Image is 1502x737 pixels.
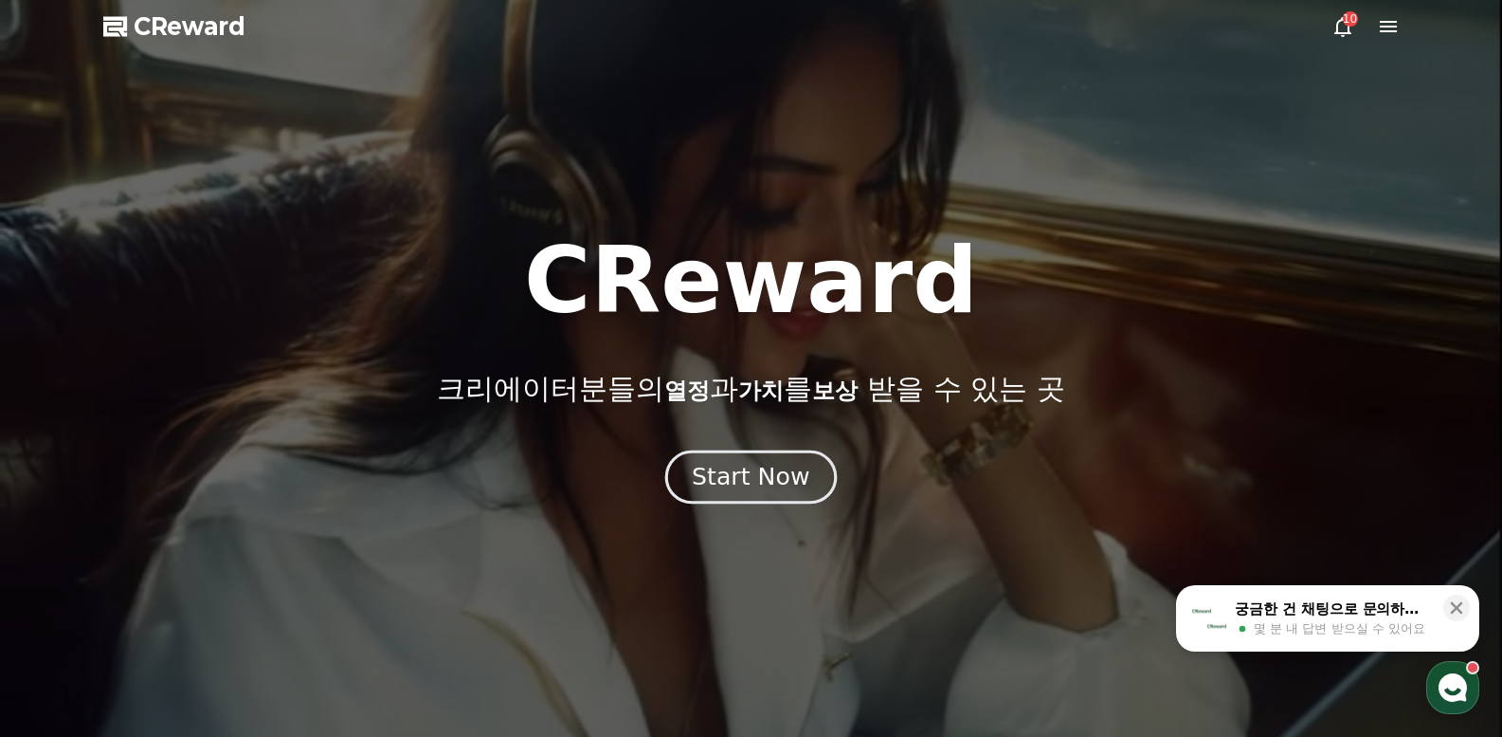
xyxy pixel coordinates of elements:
span: 홈 [60,608,71,623]
a: 설정 [244,580,364,627]
span: 대화 [173,609,196,624]
button: Start Now [665,450,837,504]
p: 크리에이터분들의 과 를 받을 수 있는 곳 [437,372,1064,406]
h1: CReward [524,235,978,326]
span: 열정 [664,378,710,404]
span: 보상 [812,378,858,404]
a: Start Now [669,470,833,488]
div: 10 [1343,11,1358,27]
span: 가치 [738,378,784,404]
span: 설정 [293,608,316,623]
a: CReward [103,11,245,42]
a: 10 [1331,15,1354,38]
a: 대화 [125,580,244,627]
span: CReward [134,11,245,42]
div: Start Now [692,461,809,493]
a: 홈 [6,580,125,627]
